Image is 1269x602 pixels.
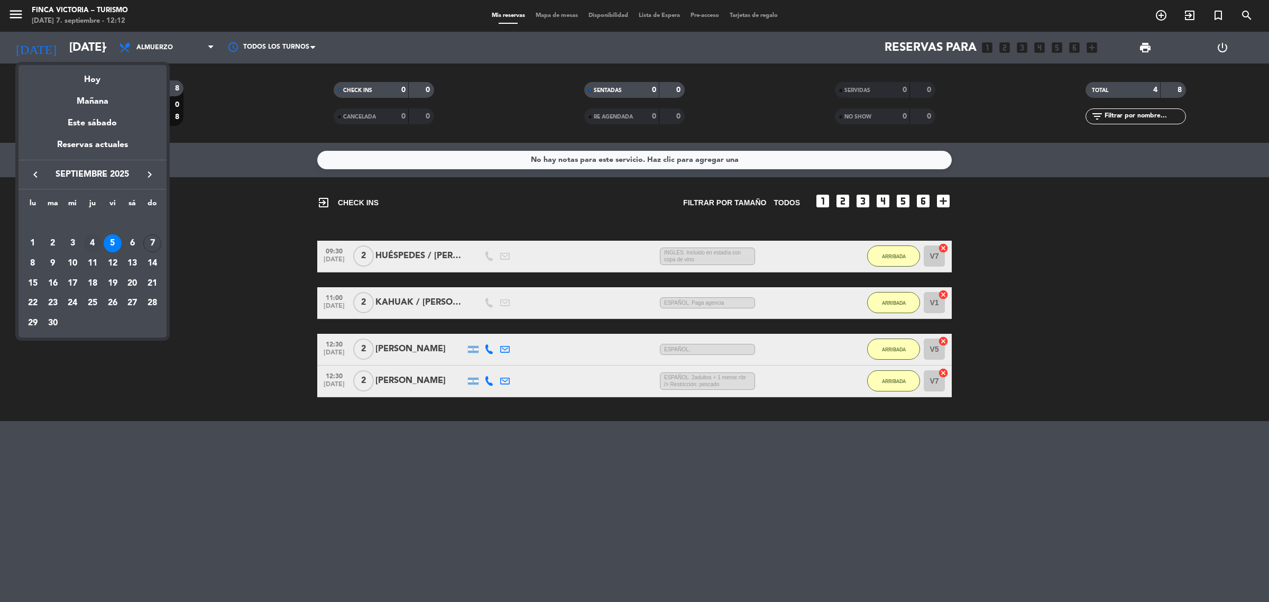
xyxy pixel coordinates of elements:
td: 20 de septiembre de 2025 [123,273,143,294]
td: 7 de septiembre de 2025 [142,234,162,254]
th: martes [43,197,63,214]
div: 11 [84,254,102,272]
div: Reservas actuales [19,138,167,160]
td: 3 de septiembre de 2025 [62,234,82,254]
td: 11 de septiembre de 2025 [82,253,103,273]
div: 10 [63,254,81,272]
div: 15 [24,275,42,293]
td: 17 de septiembre de 2025 [62,273,82,294]
td: 10 de septiembre de 2025 [62,253,82,273]
i: keyboard_arrow_left [29,168,42,181]
div: 17 [63,275,81,293]
th: miércoles [62,197,82,214]
i: keyboard_arrow_right [143,168,156,181]
td: 14 de septiembre de 2025 [142,253,162,273]
div: Mañana [19,87,167,108]
td: 18 de septiembre de 2025 [82,273,103,294]
div: 5 [104,234,122,252]
td: 9 de septiembre de 2025 [43,253,63,273]
td: 12 de septiembre de 2025 [103,253,123,273]
td: 23 de septiembre de 2025 [43,294,63,314]
td: 13 de septiembre de 2025 [123,253,143,273]
div: 27 [123,295,141,313]
div: Este sábado [19,108,167,138]
td: 28 de septiembre de 2025 [142,294,162,314]
div: 6 [123,234,141,252]
div: 29 [24,314,42,332]
th: domingo [142,197,162,214]
td: 1 de septiembre de 2025 [23,234,43,254]
div: 20 [123,275,141,293]
th: jueves [82,197,103,214]
div: 16 [44,275,62,293]
td: 30 de septiembre de 2025 [43,313,63,333]
td: 26 de septiembre de 2025 [103,294,123,314]
td: 8 de septiembre de 2025 [23,253,43,273]
div: 30 [44,314,62,332]
td: 15 de septiembre de 2025 [23,273,43,294]
td: 22 de septiembre de 2025 [23,294,43,314]
td: 4 de septiembre de 2025 [82,234,103,254]
th: viernes [103,197,123,214]
td: 16 de septiembre de 2025 [43,273,63,294]
div: 28 [143,295,161,313]
div: 18 [84,275,102,293]
div: 23 [44,295,62,313]
div: 24 [63,295,81,313]
div: 26 [104,295,122,313]
div: 19 [104,275,122,293]
td: 24 de septiembre de 2025 [62,294,82,314]
div: 14 [143,254,161,272]
td: 25 de septiembre de 2025 [82,294,103,314]
td: SEP. [23,214,162,234]
div: 4 [84,234,102,252]
div: 7 [143,234,161,252]
div: 25 [84,295,102,313]
div: 2 [44,234,62,252]
div: 9 [44,254,62,272]
div: 3 [63,234,81,252]
td: 19 de septiembre de 2025 [103,273,123,294]
td: 29 de septiembre de 2025 [23,313,43,333]
th: sábado [123,197,143,214]
td: 27 de septiembre de 2025 [123,294,143,314]
button: keyboard_arrow_right [140,168,159,181]
span: septiembre 2025 [45,168,140,181]
td: 2 de septiembre de 2025 [43,234,63,254]
div: 1 [24,234,42,252]
th: lunes [23,197,43,214]
td: 5 de septiembre de 2025 [103,234,123,254]
button: keyboard_arrow_left [26,168,45,181]
div: 12 [104,254,122,272]
div: Hoy [19,65,167,87]
div: 22 [24,295,42,313]
div: 13 [123,254,141,272]
td: 6 de septiembre de 2025 [123,234,143,254]
td: 21 de septiembre de 2025 [142,273,162,294]
div: 21 [143,275,161,293]
div: 8 [24,254,42,272]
